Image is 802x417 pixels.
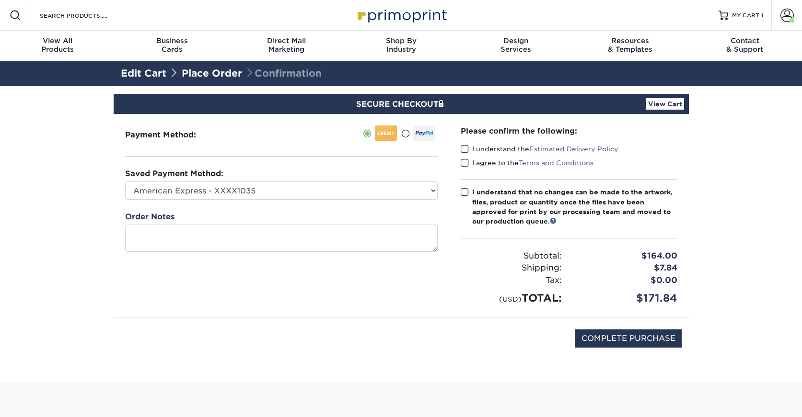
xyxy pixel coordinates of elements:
span: Shop By [344,36,458,45]
span: Business [115,36,229,45]
div: Subtotal: [453,250,569,262]
a: Terms and Conditions [519,159,593,167]
div: TOTAL: [453,290,569,306]
label: I understand the [461,144,618,154]
span: Direct Mail [229,36,344,45]
div: & Templates [573,36,687,54]
div: Cards [115,36,229,54]
div: $0.00 [569,274,685,287]
div: Please confirm the following: [461,125,677,136]
span: SECURE CHECKOUT [356,100,446,109]
div: & Support [687,36,802,54]
div: Industry [344,36,458,54]
div: $164.00 [569,250,685,262]
span: Design [458,36,573,45]
a: Contact& Support [687,31,802,61]
a: Place Order [182,68,242,79]
label: I agree to the [461,158,593,168]
div: Services [458,36,573,54]
div: I understand that no changes can be made to the artwork, files, product or quantity once the file... [472,187,677,226]
input: COMPLETE PURCHASE [575,329,682,348]
a: DesignServices [458,31,573,61]
span: Confirmation [245,68,322,79]
input: SEARCH PRODUCTS..... [39,10,132,21]
a: Resources& Templates [573,31,687,61]
img: Primoprint [353,5,449,25]
div: $171.84 [569,290,685,306]
a: Estimated Delivery Policy [529,145,618,153]
a: BusinessCards [115,31,229,61]
span: Contact [687,36,802,45]
span: MY CART [732,11,759,20]
span: 1 [761,12,764,19]
h3: Payment Method: [125,130,220,139]
div: Shipping: [453,262,569,274]
a: Edit Cart [121,68,166,79]
a: View Cart [646,98,684,110]
div: Marketing [229,36,344,54]
label: Saved Payment Method: [125,168,223,180]
div: $7.84 [569,262,685,274]
span: Resources [573,36,687,45]
a: Shop ByIndustry [344,31,458,61]
a: Direct MailMarketing [229,31,344,61]
label: Order Notes [125,211,174,223]
div: Tax: [453,274,569,287]
small: (USD) [499,295,522,303]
